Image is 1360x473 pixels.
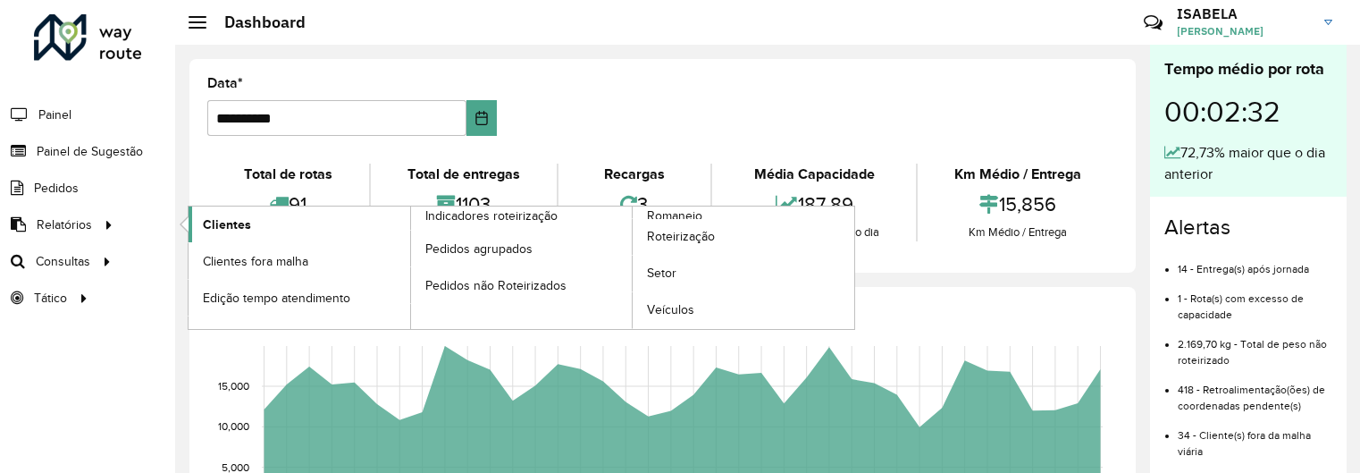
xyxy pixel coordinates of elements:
[203,215,251,234] span: Clientes
[411,207,855,329] a: Romaneio
[647,207,702,225] span: Romaneio
[647,264,676,283] span: Setor
[633,256,854,291] a: Setor
[1177,23,1311,39] span: [PERSON_NAME]
[425,240,533,258] span: Pedidos agrupados
[38,106,71,124] span: Painel
[1164,81,1332,142] div: 00:02:32
[1178,414,1332,460] li: 34 - Cliente(s) fora da malha viária
[34,179,79,198] span: Pedidos
[1134,4,1172,42] a: Contato Rápido
[717,185,911,224] div: 187,89
[425,207,558,225] span: Indicadores roteirização
[375,164,552,185] div: Total de entregas
[633,219,854,255] a: Roteirização
[922,224,1113,241] div: Km Médio / Entrega
[647,300,694,319] span: Veículos
[717,164,911,185] div: Média Capacidade
[1178,277,1332,323] li: 1 - Rota(s) com excesso de capacidade
[189,280,410,316] a: Edição tempo atendimento
[375,185,552,224] div: 1103
[218,420,249,432] text: 10,000
[563,185,707,224] div: 3
[1178,323,1332,368] li: 2.169,70 kg - Total de peso não roteirizado
[1178,368,1332,414] li: 418 - Retroalimentação(ões) de coordenadas pendente(s)
[922,164,1113,185] div: Km Médio / Entrega
[466,100,497,136] button: Choose Date
[1178,248,1332,277] li: 14 - Entrega(s) após jornada
[207,72,243,94] label: Data
[189,243,410,279] a: Clientes fora malha
[212,164,365,185] div: Total de rotas
[206,13,306,32] h2: Dashboard
[425,276,567,295] span: Pedidos não Roteirizados
[34,289,67,308] span: Tático
[1164,215,1332,241] h4: Alertas
[212,185,365,224] div: 91
[189,207,410,242] a: Clientes
[647,227,715,246] span: Roteirização
[222,461,249,473] text: 5,000
[1164,57,1332,81] div: Tempo médio por rota
[411,231,633,266] a: Pedidos agrupados
[36,252,90,271] span: Consultas
[922,185,1113,224] div: 15,856
[203,252,308,271] span: Clientes fora malha
[37,215,92,234] span: Relatórios
[563,164,707,185] div: Recargas
[411,267,633,303] a: Pedidos não Roteirizados
[37,142,143,161] span: Painel de Sugestão
[203,289,350,308] span: Edição tempo atendimento
[218,380,249,392] text: 15,000
[1164,142,1332,185] div: 72,73% maior que o dia anterior
[1177,5,1311,22] h3: ISABELA
[189,207,633,329] a: Indicadores roteirização
[633,292,854,328] a: Veículos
